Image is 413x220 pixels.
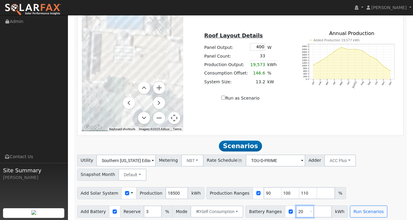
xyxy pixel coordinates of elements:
a: Open this area in Google Maps (opens a new window) [83,123,103,131]
td: W [266,42,278,52]
span: % [335,187,346,199]
text: Jan [311,81,315,85]
circle: onclick="" [320,61,321,62]
td: Panel Output: [203,42,249,52]
span: kWh [188,187,204,199]
u: Roof Layout Details [204,33,263,39]
text: Mar [325,81,329,86]
text: 600 [303,70,307,72]
span: Rate Schedule [203,155,246,167]
text: 800 [303,67,307,70]
text: Jun [346,81,350,85]
text: Dec [388,81,392,86]
text: 1600 [302,56,307,59]
button: Move right [153,97,165,109]
text: 0 [306,78,307,81]
button: Zoom in [153,82,165,94]
img: SolarFax [5,3,61,16]
td: % [266,69,278,78]
text: Apr [332,81,336,85]
span: Battery Ranges [245,206,285,218]
label: Run as Scenario [221,95,259,101]
td: 13.2 [249,78,266,86]
button: ACC Plus [324,155,356,167]
span: kWh [331,206,348,218]
text: May [339,81,343,86]
button: Map camera controls [168,112,180,124]
text: Feb [318,81,322,85]
td: Production Output: [203,60,249,69]
button: Keyboard shortcuts [109,127,135,131]
button: Move down [138,112,150,124]
td: Consumption Offset: [203,69,249,78]
button: Run Scenarios [350,206,387,218]
button: Move up [138,82,150,94]
span: Adder [305,155,325,167]
span: [PERSON_NAME] [371,5,407,10]
td: 146.6 [249,69,266,78]
text: Added Production 19,577 kWh [313,39,360,42]
a: Terms (opens in new tab) [173,127,181,131]
span: Mode [172,206,191,218]
td: System Size: [203,78,249,86]
text: Sep [367,81,371,86]
button: Move left [123,97,135,109]
text: 1000 [302,64,307,67]
circle: onclick="" [355,49,356,50]
button: Default [118,169,146,181]
text: 1200 [302,62,307,64]
text: Aug [360,81,364,86]
text: 400 [303,72,307,75]
circle: onclick="" [348,49,349,50]
button: Self Consumption [190,206,243,218]
text: 2000 [302,51,307,53]
text: 1800 [302,53,307,56]
span: Imagery ©2025 Airbus [139,127,169,131]
span: Add Battery [77,206,110,218]
circle: onclick="" [327,56,328,57]
circle: onclick="" [383,66,384,67]
text: 200 [303,75,307,78]
text: [DATE] [352,81,357,88]
span: Scenarios [219,141,262,151]
circle: onclick="" [362,50,363,51]
span: Reserve [120,206,144,218]
img: retrieve [31,210,36,215]
text: Nov [381,81,386,86]
span: Site Summary [3,166,65,174]
input: Select a Utility [96,155,156,167]
span: % [162,206,172,218]
button: Zoom out [153,112,165,124]
span: Utility [77,155,97,167]
text: Annual Production [329,30,374,36]
input: Run as Scenario [221,96,225,100]
div: [PERSON_NAME] [3,174,65,181]
span: Metering [155,155,181,167]
text: 2400 [302,45,307,48]
button: NBT [181,155,204,167]
td: 33 [249,52,266,61]
text: Oct [374,81,378,85]
td: kWh [266,60,278,69]
span: Add Solar System [77,187,122,199]
td: 19,573 [249,60,266,69]
span: Production [136,187,166,199]
td: kW [266,78,278,86]
circle: onclick="" [313,65,314,66]
circle: onclick="" [390,70,391,71]
text: 2200 [302,48,307,51]
text: 1400 [302,59,307,62]
img: Google [83,123,103,131]
span: Snapshot Month [77,169,119,181]
td: Panel Count: [203,52,249,61]
input: Select a Rate Schedule [246,155,305,167]
span: Production Ranges [206,187,253,199]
